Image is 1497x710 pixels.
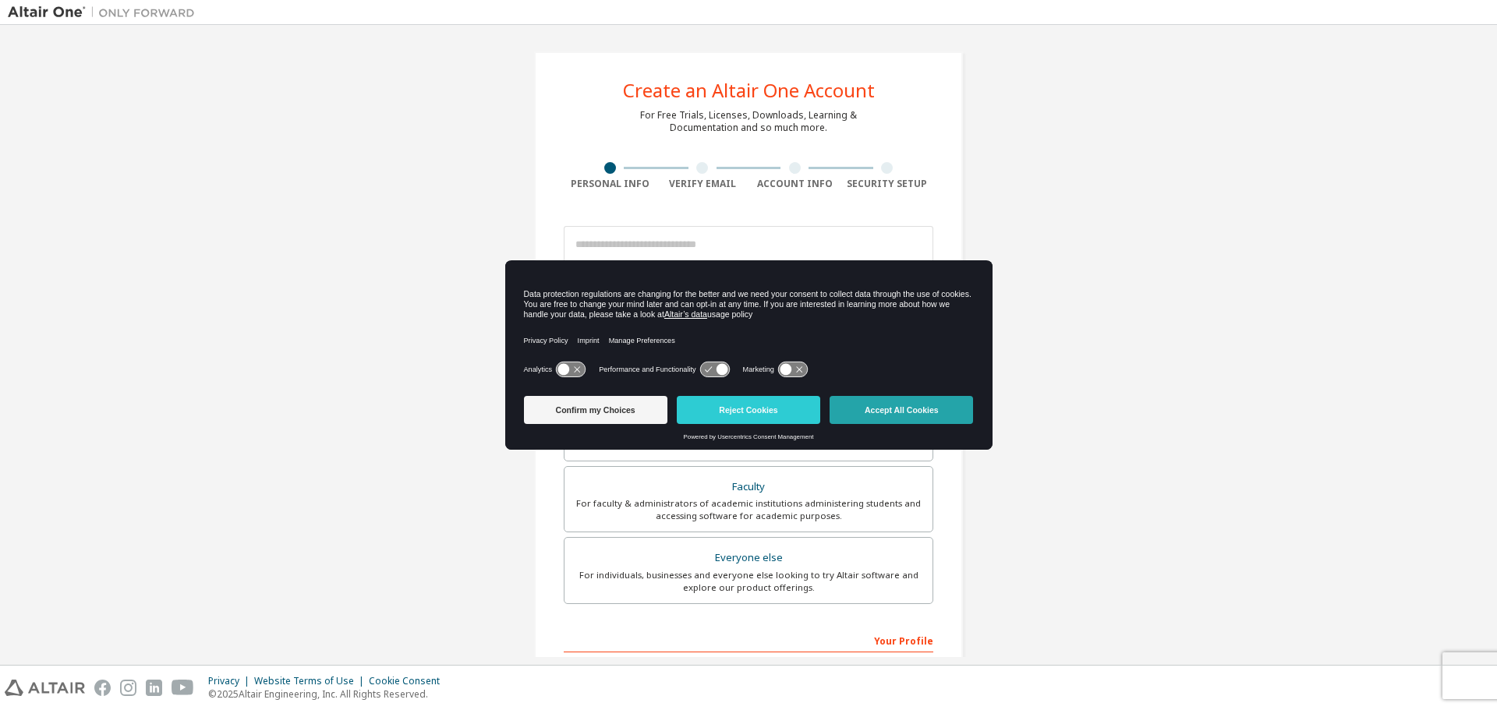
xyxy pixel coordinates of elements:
img: youtube.svg [172,680,194,696]
img: linkedin.svg [146,680,162,696]
div: Website Terms of Use [254,675,369,687]
div: Faculty [574,476,923,498]
div: Create an Altair One Account [623,81,875,100]
div: For faculty & administrators of academic institutions administering students and accessing softwa... [574,497,923,522]
div: Verify Email [656,178,749,190]
div: For individuals, businesses and everyone else looking to try Altair software and explore our prod... [574,569,923,594]
div: Personal Info [564,178,656,190]
img: Altair One [8,5,203,20]
div: Cookie Consent [369,675,449,687]
div: Security Setup [841,178,934,190]
img: facebook.svg [94,680,111,696]
div: Privacy [208,675,254,687]
div: Everyone else [574,547,923,569]
img: instagram.svg [120,680,136,696]
img: altair_logo.svg [5,680,85,696]
div: Your Profile [564,627,933,652]
p: © 2025 Altair Engineering, Inc. All Rights Reserved. [208,687,449,701]
div: Account Info [748,178,841,190]
div: For Free Trials, Licenses, Downloads, Learning & Documentation and so much more. [640,109,857,134]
